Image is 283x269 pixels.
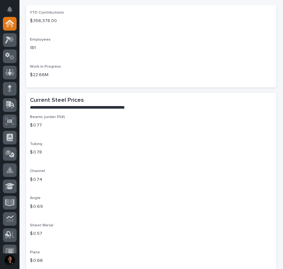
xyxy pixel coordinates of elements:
p: $ 0.66 [30,257,273,264]
span: Channel [30,169,45,173]
span: Angle [30,196,41,200]
span: Sheet Metal [30,223,53,227]
button: users-avatar [3,253,17,267]
span: Beams (under 55#) [30,115,65,119]
p: $22.66M [30,72,273,78]
p: $ 0.74 [30,176,273,183]
p: 181 [30,45,273,51]
h2: Current Steel Prices [30,97,84,104]
p: $ 0.69 [30,203,273,210]
button: Notifications [3,3,17,16]
p: $ 0.77 [30,122,273,129]
span: YTD Contributions [30,11,64,15]
p: $ 0.57 [30,230,273,237]
p: $ 356,378.00 [30,18,273,24]
span: Employees [30,38,51,42]
span: Tubing [30,142,42,146]
p: $ 0.78 [30,149,273,156]
span: Work in Progress [30,65,61,69]
div: Notifications [8,7,17,17]
span: Plate [30,250,40,254]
